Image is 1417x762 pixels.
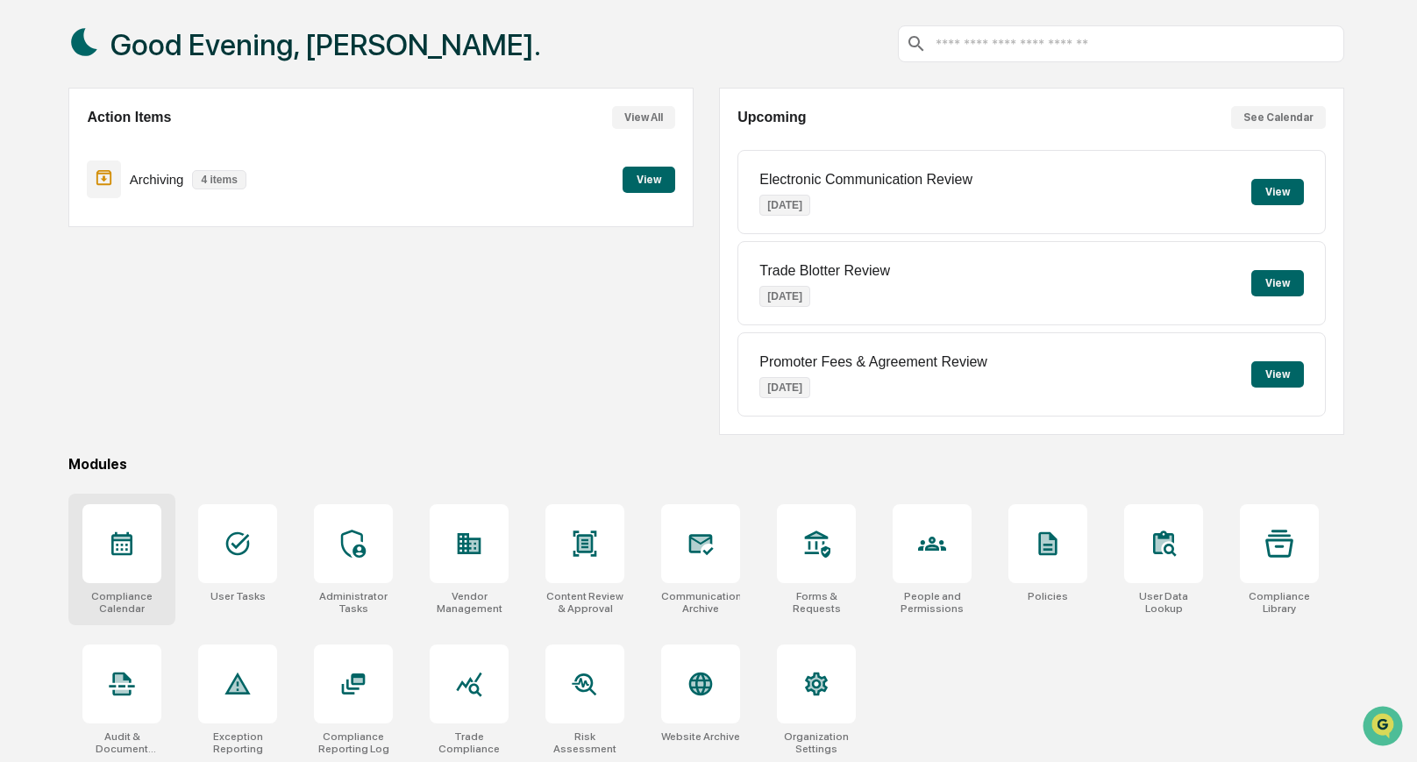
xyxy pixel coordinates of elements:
div: Content Review & Approval [545,590,624,615]
div: Compliance Reporting Log [314,730,393,755]
div: Policies [1028,590,1068,602]
h2: Action Items [87,110,171,125]
div: Audit & Document Logs [82,730,161,755]
p: [DATE] [759,377,810,398]
div: User Data Lookup [1124,590,1203,615]
button: View [1251,270,1304,296]
div: 🔎 [18,256,32,270]
button: View [1251,179,1304,205]
a: Powered byPylon [124,296,212,310]
div: Administrator Tasks [314,590,393,615]
div: We're available if you need us! [60,152,222,166]
div: Forms & Requests [777,590,856,615]
p: [DATE] [759,286,810,307]
span: Attestations [145,221,217,239]
div: Modules [68,456,1343,473]
p: Trade Blotter Review [759,263,890,279]
div: 🗄️ [127,223,141,237]
h2: Upcoming [737,110,806,125]
div: Website Archive [661,730,740,743]
button: Start new chat [298,139,319,160]
div: Communications Archive [661,590,740,615]
p: How can we help? [18,37,319,65]
div: Start new chat [60,134,288,152]
p: 4 items [192,170,246,189]
span: Pylon [174,297,212,310]
button: See Calendar [1231,106,1326,129]
p: Electronic Communication Review [759,172,972,188]
div: Risk Assessment [545,730,624,755]
button: View [623,167,675,193]
p: [DATE] [759,195,810,216]
a: 🔎Data Lookup [11,247,117,279]
span: Preclearance [35,221,113,239]
p: Promoter Fees & Agreement Review [759,354,987,370]
div: Organization Settings [777,730,856,755]
div: Compliance Library [1240,590,1319,615]
div: User Tasks [210,590,266,602]
p: Archiving [130,172,184,187]
iframe: Open customer support [1361,704,1408,751]
div: People and Permissions [893,590,972,615]
div: Compliance Calendar [82,590,161,615]
div: Exception Reporting [198,730,277,755]
a: 🖐️Preclearance [11,214,120,246]
button: View All [612,106,675,129]
a: 🗄️Attestations [120,214,224,246]
span: Data Lookup [35,254,110,272]
button: View [1251,361,1304,388]
div: Vendor Management [430,590,509,615]
h1: Good Evening, [PERSON_NAME]. [110,27,541,62]
div: 🖐️ [18,223,32,237]
div: Trade Compliance [430,730,509,755]
img: 1746055101610-c473b297-6a78-478c-a979-82029cc54cd1 [18,134,49,166]
a: View [623,170,675,187]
